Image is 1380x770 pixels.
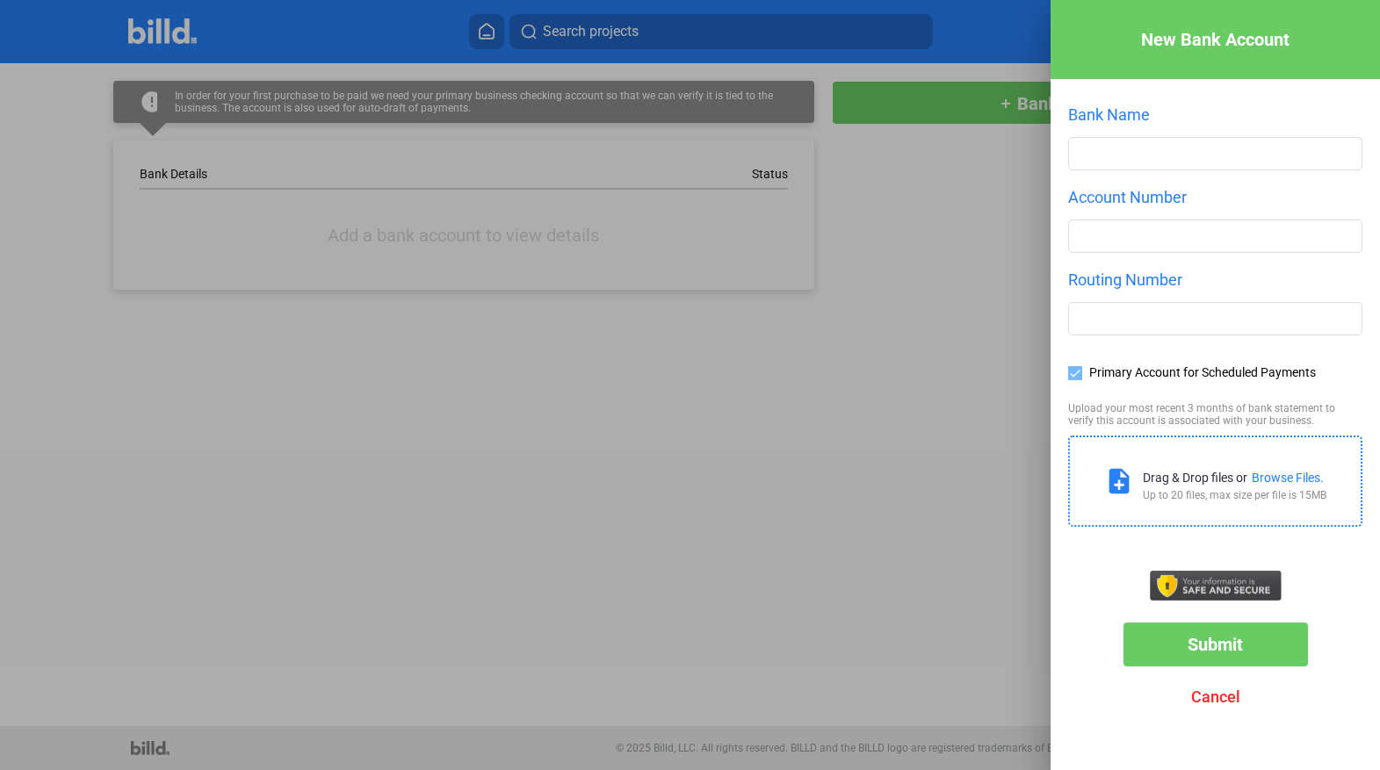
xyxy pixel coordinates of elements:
[1068,105,1362,124] div: Bank Name
[1143,489,1326,501] div: Up to 20 files, max size per file is 15MB
[1188,634,1243,655] span: Submit
[1104,466,1134,496] mat-icon: note_add
[1124,622,1308,666] button: Submit
[1252,471,1324,485] div: Browse Files.
[1143,471,1247,485] div: Drag & Drop files or
[1068,270,1362,289] div: Routing Number
[1068,188,1362,206] div: Account Number
[1150,571,1282,601] img: safe.png
[1068,402,1362,427] div: Upload your most recent 3 months of bank statement to verify this account is associated with your...
[1089,366,1316,379] span: Primary Account for Scheduled Payments
[1191,687,1240,706] span: Cancel
[1124,675,1308,719] button: Cancel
